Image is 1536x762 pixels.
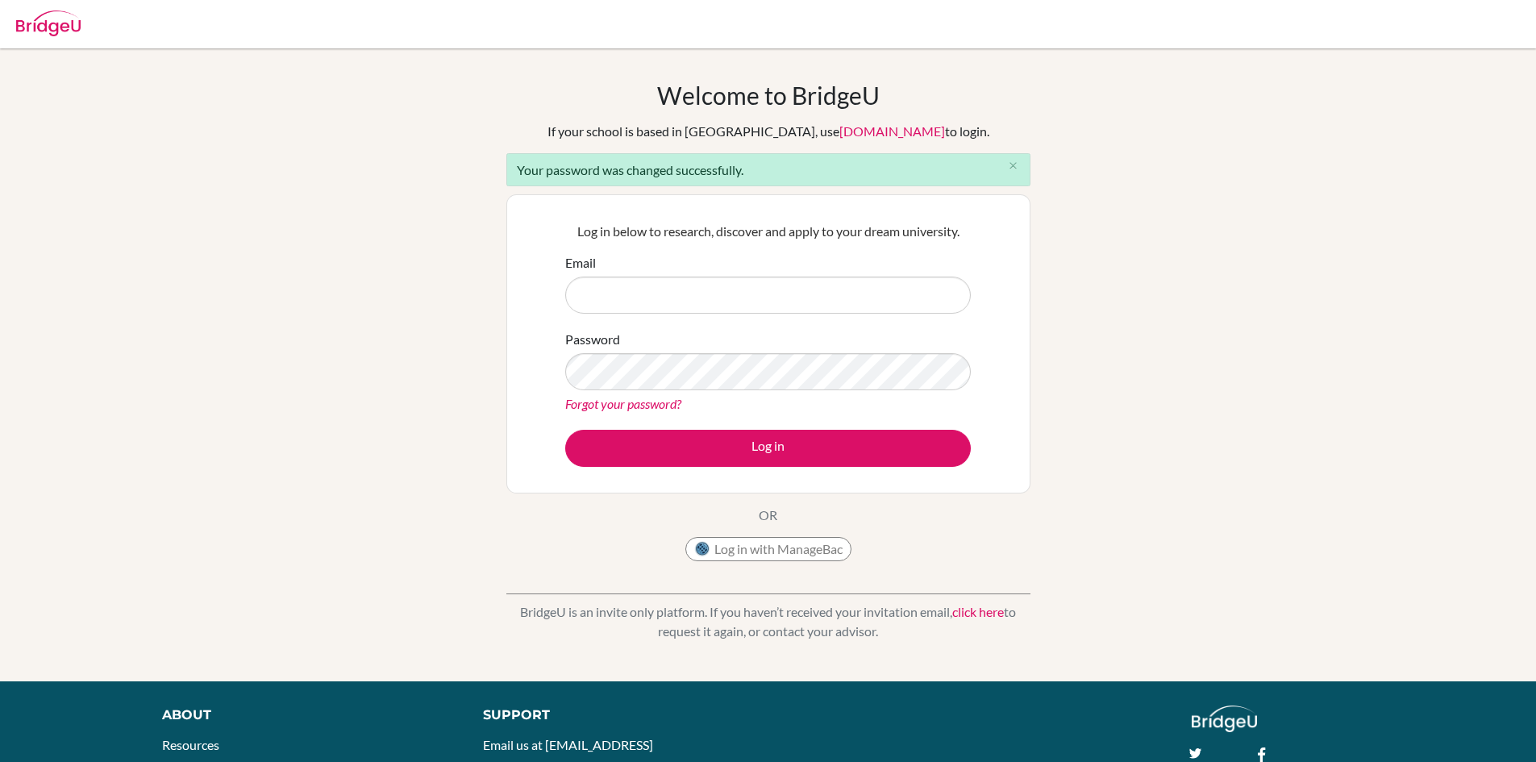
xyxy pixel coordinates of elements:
[1192,706,1257,732] img: logo_white@2x-f4f0deed5e89b7ecb1c2cc34c3e3d731f90f0f143d5ea2071677605dd97b5244.png
[839,123,945,139] a: [DOMAIN_NAME]
[565,330,620,349] label: Password
[759,506,777,525] p: OR
[565,222,971,241] p: Log in below to research, discover and apply to your dream university.
[565,253,596,273] label: Email
[506,602,1030,641] p: BridgeU is an invite only platform. If you haven’t received your invitation email, to request it ...
[162,706,447,725] div: About
[657,81,880,110] h1: Welcome to BridgeU
[952,604,1004,619] a: click here
[565,430,971,467] button: Log in
[483,706,749,725] div: Support
[547,122,989,141] div: If your school is based in [GEOGRAPHIC_DATA], use to login.
[1007,160,1019,172] i: close
[997,154,1030,178] button: Close
[16,10,81,36] img: Bridge-U
[162,737,219,752] a: Resources
[565,396,681,411] a: Forgot your password?
[506,153,1030,186] div: Your password was changed successfully.
[685,537,851,561] button: Log in with ManageBac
